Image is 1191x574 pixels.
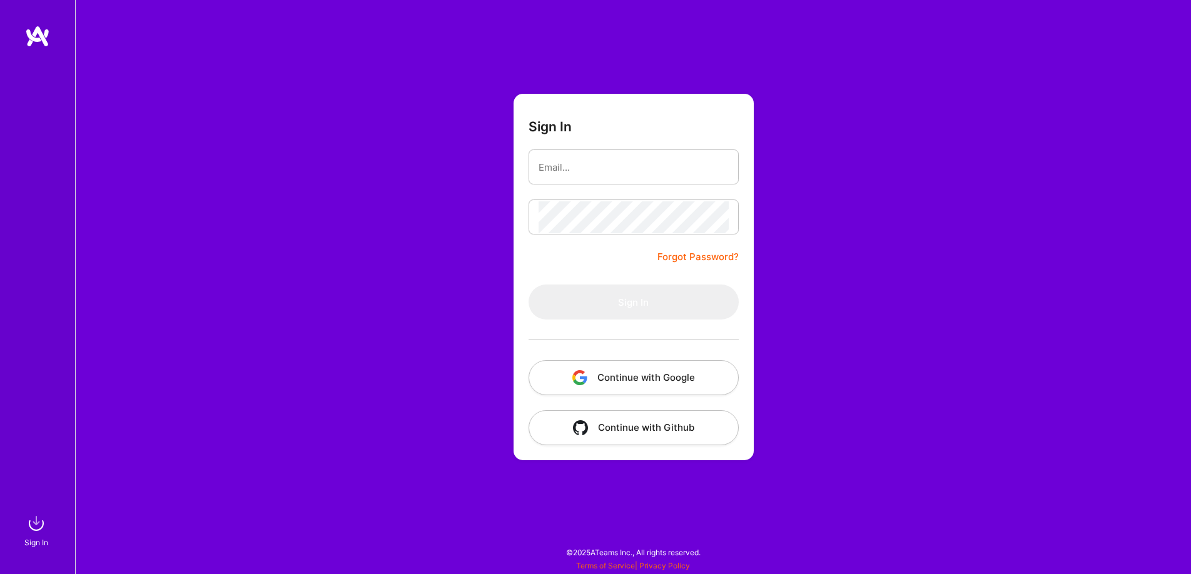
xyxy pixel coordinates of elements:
[529,284,739,320] button: Sign In
[573,420,588,435] img: icon
[529,119,572,134] h3: Sign In
[539,151,729,183] input: Email...
[26,511,49,549] a: sign inSign In
[24,511,49,536] img: sign in
[75,536,1191,568] div: © 2025 ATeams Inc., All rights reserved.
[25,25,50,48] img: logo
[639,561,690,570] a: Privacy Policy
[576,561,635,570] a: Terms of Service
[24,536,48,549] div: Sign In
[657,249,739,264] a: Forgot Password?
[572,370,587,385] img: icon
[529,360,739,395] button: Continue with Google
[576,561,690,570] span: |
[529,410,739,445] button: Continue with Github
